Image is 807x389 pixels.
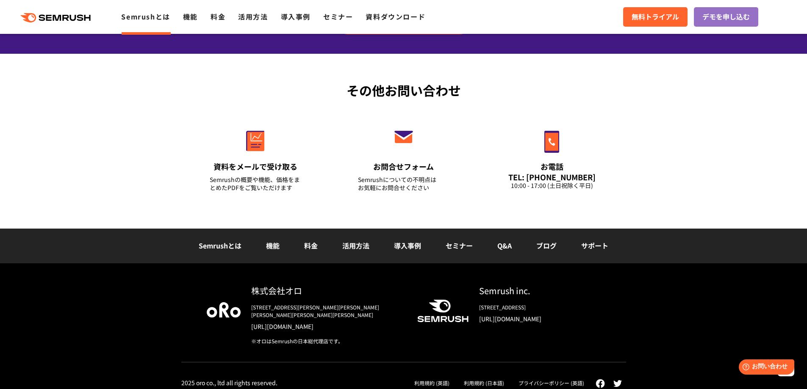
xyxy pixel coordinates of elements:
div: [STREET_ADDRESS][PERSON_NAME][PERSON_NAME][PERSON_NAME][PERSON_NAME][PERSON_NAME] [251,303,404,319]
a: 資料をメールで受け取る Semrushの概要や機能、価格をまとめたPDFをご覧いただけます [192,113,319,202]
span: デモを申し込む [702,11,750,22]
a: 資料ダウンロード [366,11,425,22]
a: [URL][DOMAIN_NAME] [479,315,601,323]
img: facebook [596,379,605,388]
a: Q&A [497,240,512,251]
a: プライバシーポリシー (英語) [519,379,584,386]
a: Semrushとは [121,11,170,22]
a: 料金 [211,11,225,22]
div: ※オロはSemrushの日本総代理店です。 [251,337,404,345]
a: 無料トライアル [623,7,688,27]
iframe: Help widget launcher [732,356,798,380]
div: [STREET_ADDRESS] [479,303,601,311]
a: 導入事例 [394,240,421,251]
div: 株式会社オロ [251,284,404,297]
div: お問合せフォーム [358,161,449,172]
div: TEL: [PHONE_NUMBER] [506,172,598,182]
div: お電話 [506,161,598,172]
div: Semrush inc. [479,284,601,297]
a: ブログ [536,240,557,251]
a: 利用規約 (日本語) [464,379,504,386]
a: 利用規約 (英語) [414,379,449,386]
div: 10:00 - 17:00 (土日祝除く平日) [506,182,598,190]
div: その他お問い合わせ [181,81,626,100]
div: 2025 oro co., ltd all rights reserved. [181,379,277,386]
img: twitter [613,380,622,387]
span: 無料トライアル [632,11,679,22]
a: 機能 [183,11,198,22]
img: oro company [207,302,241,317]
a: 機能 [266,240,280,251]
a: [URL][DOMAIN_NAME] [251,322,404,331]
a: セミナー [323,11,353,22]
div: 資料をメールで受け取る [210,161,301,172]
a: 導入事例 [281,11,311,22]
a: セミナー [446,240,473,251]
a: お問合せフォーム Semrushについての不明点はお気軽にお問合せください [340,113,467,202]
a: サポート [581,240,608,251]
a: 料金 [304,240,318,251]
div: Semrushの概要や機能、価格をまとめたPDFをご覧いただけます [210,176,301,192]
a: 活用方法 [238,11,268,22]
a: Semrushとは [199,240,241,251]
div: Semrushについての不明点は お気軽にお問合せください [358,176,449,192]
a: 活用方法 [342,240,369,251]
a: デモを申し込む [694,7,758,27]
